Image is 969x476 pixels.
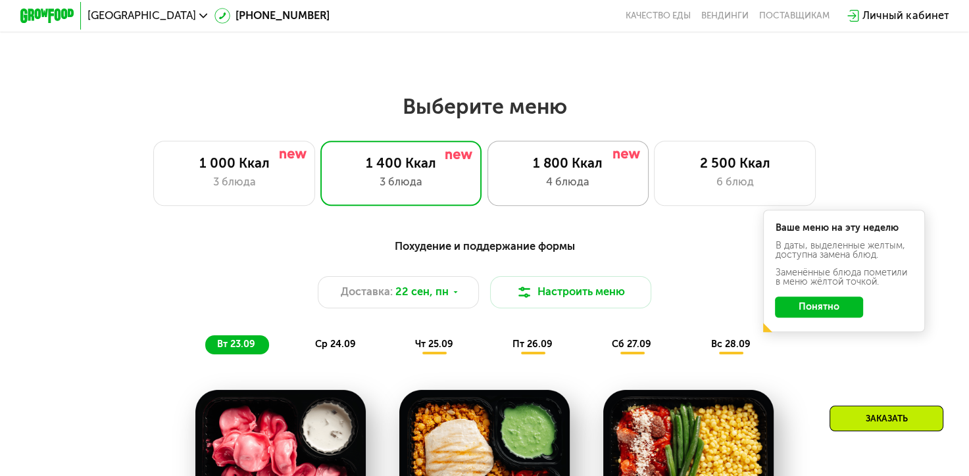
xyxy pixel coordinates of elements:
[395,284,449,300] span: 22 сен, пн
[501,155,635,172] div: 1 800 Ккал
[775,241,912,260] div: В даты, выделенные желтым, доступна замена блюд.
[86,238,883,255] div: Похудение и поддержание формы
[341,284,393,300] span: Доставка:
[168,155,301,172] div: 1 000 Ккал
[168,174,301,191] div: 3 блюда
[775,297,863,318] button: Понятно
[415,339,453,350] span: чт 25.09
[701,11,749,21] a: Вендинги
[626,11,691,21] a: Качество еды
[87,11,196,21] span: [GEOGRAPHIC_DATA]
[490,276,652,308] button: Настроить меню
[334,174,468,191] div: 3 блюда
[759,11,830,21] div: поставщикам
[214,8,330,24] a: [PHONE_NUMBER]
[775,268,912,287] div: Заменённые блюда пометили в меню жёлтой точкой.
[612,339,651,350] span: сб 27.09
[668,174,802,191] div: 6 блюд
[501,174,635,191] div: 4 блюда
[862,8,949,24] div: Личный кабинет
[512,339,553,350] span: пт 26.09
[775,224,912,233] div: Ваше меню на эту неделю
[668,155,802,172] div: 2 500 Ккал
[334,155,468,172] div: 1 400 Ккал
[43,93,926,120] h2: Выберите меню
[710,339,750,350] span: вс 28.09
[830,406,943,431] div: Заказать
[315,339,356,350] span: ср 24.09
[217,339,255,350] span: вт 23.09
